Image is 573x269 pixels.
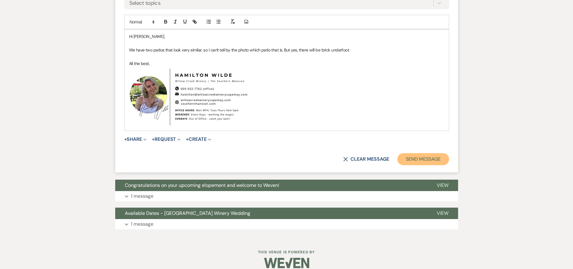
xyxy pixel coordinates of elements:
[115,180,427,191] button: Congratulations on your upcoming elopement and welcome to Weven!
[186,137,189,142] span: +
[343,157,389,162] button: Clear message
[437,210,448,216] span: View
[125,210,250,216] span: Available Dates - [GEOGRAPHIC_DATA] Winery Wedding
[152,137,180,142] button: Request
[129,33,444,40] p: Hi [PERSON_NAME],
[129,47,444,53] p: We have two patios that look very similar, so I can't tell by the photo which patio that is. But ...
[437,182,448,188] span: View
[125,182,279,188] span: Congratulations on your upcoming elopement and welcome to Weven!
[427,208,458,219] button: View
[124,137,147,142] button: Share
[131,192,153,200] p: 1 message
[152,137,155,142] span: +
[129,60,444,67] p: All the best,
[186,137,211,142] button: Create
[115,191,458,201] button: 1 message
[397,153,449,165] button: Send Message
[427,180,458,191] button: View
[131,220,153,228] p: 1 message
[124,137,127,142] span: +
[115,208,427,219] button: Available Dates - [GEOGRAPHIC_DATA] Winery Wedding
[115,219,458,229] button: 1 message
